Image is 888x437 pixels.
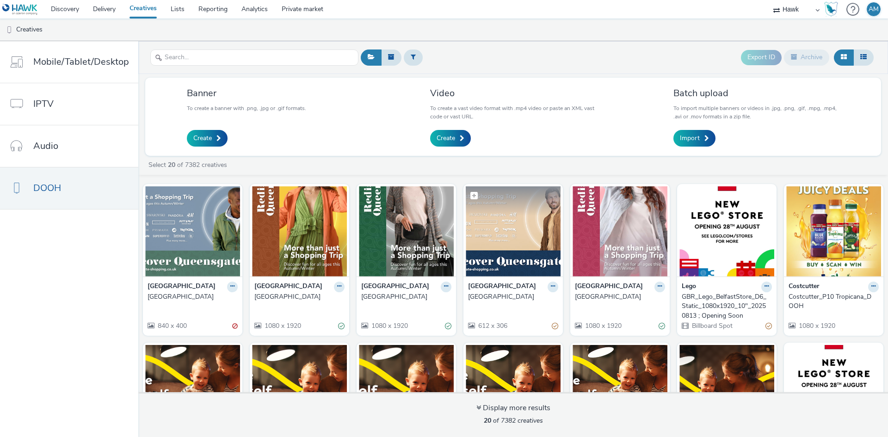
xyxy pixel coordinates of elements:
[148,292,238,302] a: [GEOGRAPHIC_DATA]
[232,321,238,331] div: Invalid
[789,292,879,311] a: Costcutter_P10 Tropicana_DOOH
[552,321,558,331] div: Partially valid
[573,186,667,277] img: UK_Queensgate Shopping Centre_Hawk_DOOH_1080x1920_18082025 visual
[786,345,881,435] img: GBR_Lego_BelfastStore_D6_Static_1080x1920_10"_20250812 ; Opening Soon visual
[359,186,454,277] img: UK_Queensgate Shopping Centre_Hawk_DOOH_1080x1920_18082025 visual
[682,282,696,292] strong: Lego
[741,50,782,65] button: Export ID
[168,160,175,169] strong: 20
[145,186,240,277] img: UK_Queensgate Shopping Centre_Hawk_DOOH_840x400_18082025 visual
[252,186,347,277] img: UK_Queensgate Shopping Centre_Hawk_DOOH_1080x1920_18082025 visual
[254,292,341,302] div: [GEOGRAPHIC_DATA]
[361,292,451,302] a: [GEOGRAPHIC_DATA]
[784,49,829,65] button: Archive
[679,345,774,435] img: UK_Churchill Square_Ikea Opening Campaign_Hawk_DOOH_13/08/2025_1080x1920 visual
[33,55,129,68] span: Mobile/Tablet/Desktop
[187,130,228,147] a: Create
[187,104,306,112] p: To create a banner with .png, .jpg or .gif formats.
[145,345,240,435] img: UK_Churchill Square_Ikea Opening Campaign_Hawk_DOOH_13/08/2025_3840x2160 visual
[824,2,842,17] a: Hawk Academy
[361,282,429,292] strong: [GEOGRAPHIC_DATA]
[148,282,216,292] strong: [GEOGRAPHIC_DATA]
[477,321,507,330] span: 612 x 306
[484,416,491,425] strong: 20
[682,292,772,320] a: GBR_Lego_BelfastStore_D6_Static_1080x1920_10"_20250813 ; Opening Soon
[252,345,347,435] img: UK_Churchill Square_Ikea Opening Campaign_Hawk_DOOH_13/08/2025_864x432 visual
[673,104,839,121] p: To import multiple banners or videos in .jpg, .png, .gif, .mpg, .mp4, .avi or .mov formats in a z...
[682,292,768,320] div: GBR_Lego_BelfastStore_D6_Static_1080x1920_10"_20250813 ; Opening Soon
[33,139,58,153] span: Audio
[2,4,38,15] img: undefined Logo
[187,87,306,99] h3: Banner
[430,87,596,99] h3: Video
[148,160,231,169] a: Select of 7382 creatives
[254,292,345,302] a: [GEOGRAPHIC_DATA]
[484,416,543,425] span: of 7382 creatives
[834,49,854,65] button: Grid
[824,2,838,17] img: Hawk Academy
[869,2,879,16] div: AM
[466,345,561,435] img: UK_Churchill Square_Ikea Opening Campaign_Hawk_DOOH_13/08/2025_612x306 visual
[789,282,819,292] strong: Costcutter
[430,104,596,121] p: To create a vast video format with .mp4 video or paste an XML vast code or vast URL.
[33,181,61,195] span: DOOH
[584,321,622,330] span: 1080 x 1920
[254,282,322,292] strong: [GEOGRAPHIC_DATA]
[370,321,408,330] span: 1080 x 1920
[575,292,661,302] div: [GEOGRAPHIC_DATA]
[150,49,358,66] input: Search...
[437,134,455,143] span: Create
[679,186,774,277] img: GBR_Lego_BelfastStore_D6_Static_1080x1920_10"_20250813 ; Opening Soon visual
[338,321,345,331] div: Valid
[659,321,665,331] div: Valid
[445,321,451,331] div: Valid
[359,345,454,435] img: UK_Churchill Square_Ikea Opening Campaign_Hawk_DOOH_13/08/2025_840x400 visual
[575,292,665,302] a: [GEOGRAPHIC_DATA]
[148,292,234,302] div: [GEOGRAPHIC_DATA]
[691,321,733,330] span: Billboard Spot
[673,87,839,99] h3: Batch upload
[5,25,14,35] img: dooh
[33,97,54,111] span: IPTV
[361,292,448,302] div: [GEOGRAPHIC_DATA]
[575,282,643,292] strong: [GEOGRAPHIC_DATA]
[157,321,187,330] span: 840 x 400
[853,49,874,65] button: Table
[673,130,715,147] a: Import
[786,186,881,277] img: Costcutter_P10 Tropicana_DOOH visual
[264,321,301,330] span: 1080 x 1920
[468,292,555,302] div: [GEOGRAPHIC_DATA]
[680,134,700,143] span: Import
[476,403,550,413] div: Display more results
[573,345,667,435] img: UK_Churchill Square_Ikea Opening Campaign_Hawk_DOOH_13/08/2025_672x384 visual
[798,321,835,330] span: 1080 x 1920
[468,282,536,292] strong: [GEOGRAPHIC_DATA]
[193,134,212,143] span: Create
[765,321,772,331] div: Partially valid
[466,186,561,277] img: UK_Queensgate Shopping Centre_Hawk_DOOH_612x306_18082025 visual
[789,292,875,311] div: Costcutter_P10 Tropicana_DOOH
[430,130,471,147] a: Create
[468,292,558,302] a: [GEOGRAPHIC_DATA]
